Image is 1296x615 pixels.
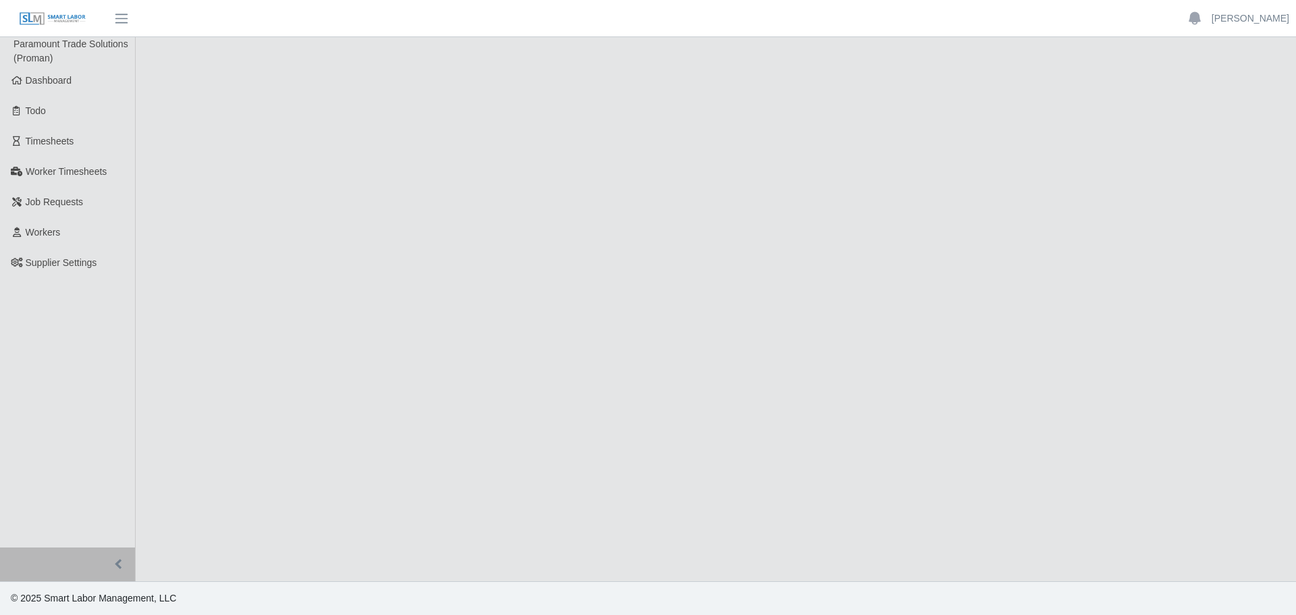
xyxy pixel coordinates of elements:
[26,227,61,238] span: Workers
[26,196,84,207] span: Job Requests
[26,136,74,146] span: Timesheets
[1212,11,1289,26] a: [PERSON_NAME]
[26,257,97,268] span: Supplier Settings
[26,166,107,177] span: Worker Timesheets
[13,38,128,63] span: Paramount Trade Solutions (Proman)
[26,105,46,116] span: Todo
[11,593,176,604] span: © 2025 Smart Labor Management, LLC
[26,75,72,86] span: Dashboard
[19,11,86,26] img: SLM Logo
